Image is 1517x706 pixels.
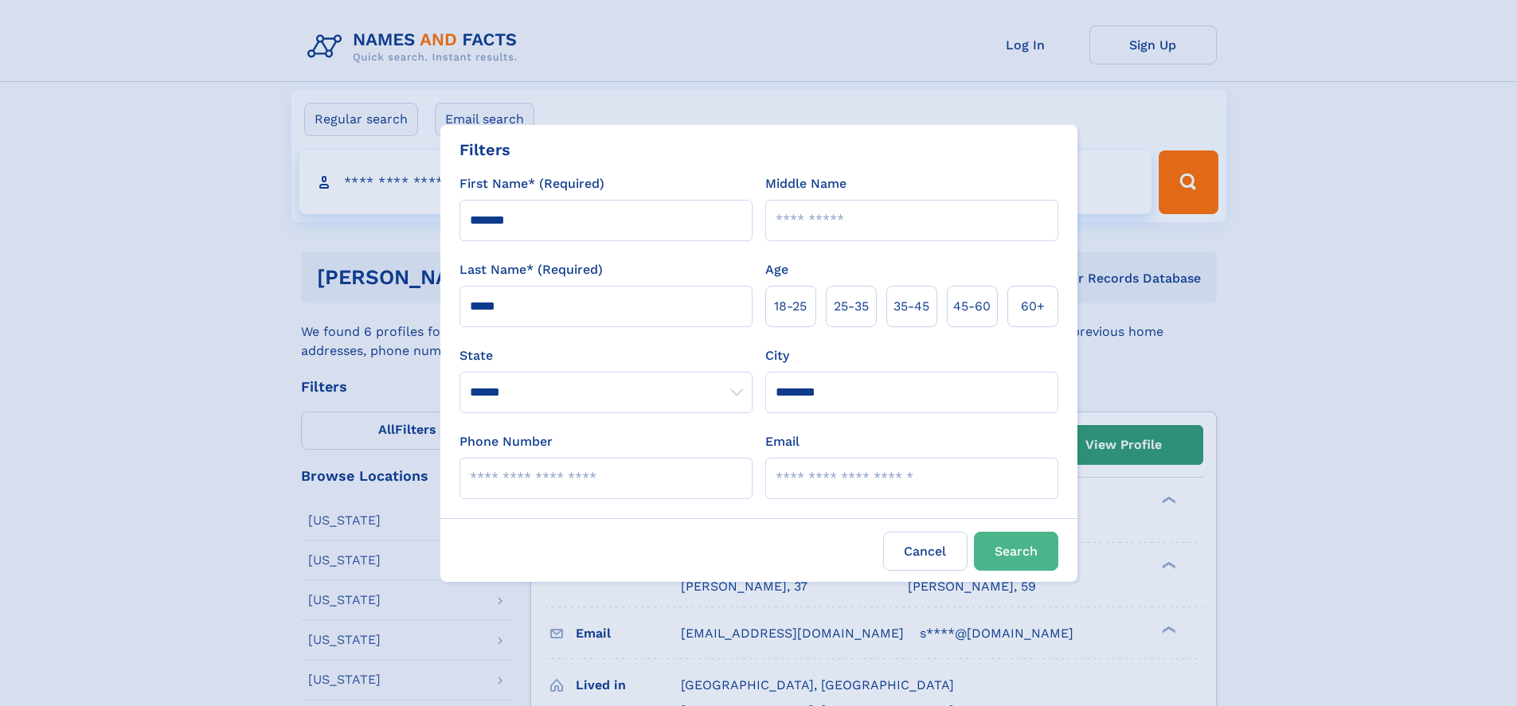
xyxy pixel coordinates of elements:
[774,297,807,316] span: 18‑25
[765,174,846,193] label: Middle Name
[459,174,604,193] label: First Name* (Required)
[834,297,869,316] span: 25‑35
[459,260,603,279] label: Last Name* (Required)
[459,138,510,162] div: Filters
[459,346,753,365] label: State
[765,260,788,279] label: Age
[893,297,929,316] span: 35‑45
[765,432,800,451] label: Email
[974,532,1058,571] button: Search
[459,432,553,451] label: Phone Number
[765,346,789,365] label: City
[1021,297,1045,316] span: 60+
[953,297,991,316] span: 45‑60
[883,532,968,571] label: Cancel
